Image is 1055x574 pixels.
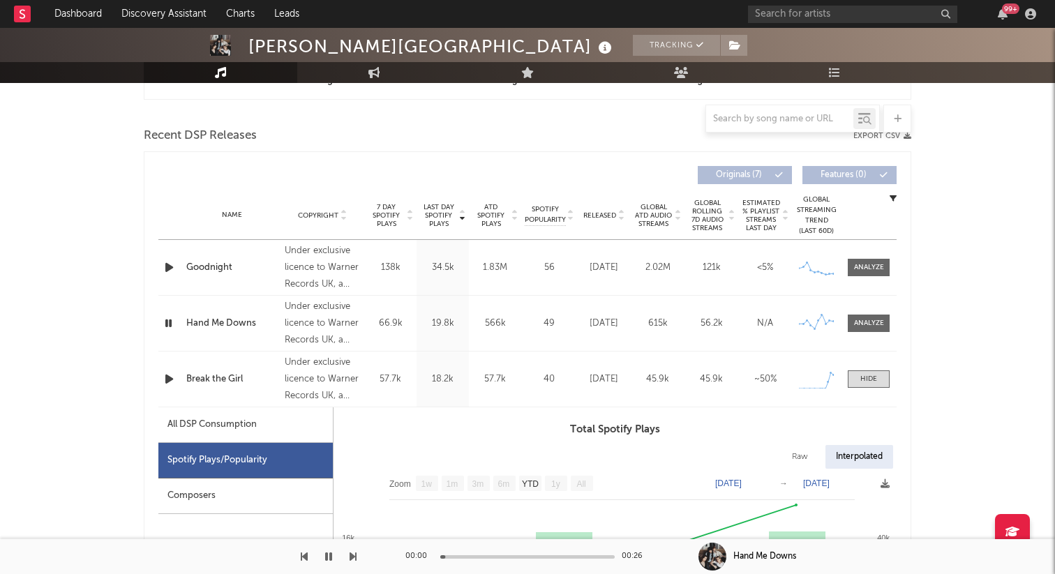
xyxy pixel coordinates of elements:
button: 99+ [998,8,1008,20]
text: 16k [342,534,354,542]
div: 1.83M [472,261,518,275]
div: 19.8k [420,317,465,331]
div: Under exclusive licence to Warner Records UK, a division of Warner Music UK Limited, © 2025 Fox R... [285,354,361,405]
div: 66.9k [368,317,413,331]
text: [DATE] [715,478,742,488]
div: Interpolated [825,445,893,469]
text: YTD [522,479,539,489]
div: 40 [525,372,574,386]
button: Features(0) [802,166,897,184]
div: 49 [525,317,574,331]
a: Goodnight [186,261,278,275]
div: 2.02M [634,261,681,275]
div: 566k [472,317,518,331]
div: 57.7k [472,372,518,386]
button: Tracking [633,35,720,56]
text: Zoom [389,479,411,489]
div: 56 [525,261,574,275]
text: 40k [877,534,890,542]
input: Search by song name or URL [706,114,853,125]
div: All DSP Consumption [167,416,257,433]
div: [DATE] [581,261,627,275]
div: 615k [634,317,681,331]
text: All [576,479,585,489]
div: 18.2k [420,372,465,386]
div: Composers [158,478,333,514]
div: 45.9k [688,372,735,386]
span: Copyright [298,211,338,220]
span: Last Day Spotify Plays [420,203,457,228]
div: ~ 50 % [742,372,788,386]
div: 45.9k [634,372,681,386]
div: Global Streaming Trend (Last 60D) [795,195,837,236]
a: Break the Girl [186,372,278,386]
span: Features ( 0 ) [811,171,876,179]
div: Name [186,210,278,220]
h3: Total Spotify Plays [334,421,897,438]
span: Recent DSP Releases [144,128,257,144]
text: 1w [421,479,433,489]
span: Released [583,211,616,220]
div: All DSP Consumption [158,407,333,443]
text: 3m [472,479,484,489]
span: Spotify Popularity [525,204,566,225]
div: 00:00 [405,548,433,565]
div: [DATE] [581,372,627,386]
div: 121k [688,261,735,275]
text: → [779,478,788,488]
span: ATD Spotify Plays [472,203,509,228]
div: [DATE] [581,317,627,331]
a: Hand Me Downs [186,317,278,331]
div: Hand Me Downs [733,550,796,563]
text: 6m [498,479,510,489]
text: 1m [447,479,458,489]
div: 56.2k [688,317,735,331]
div: 00:26 [622,548,650,565]
text: [DATE] [803,478,830,488]
div: [PERSON_NAME][GEOGRAPHIC_DATA] [248,35,615,58]
span: Originals ( 7 ) [707,171,771,179]
button: Originals(7) [698,166,792,184]
input: Search for artists [748,6,957,23]
div: Under exclusive licence to Warner Records UK, a division of Warner Music UK Limited, © 2025 Fox R... [285,299,361,349]
div: 34.5k [420,261,465,275]
div: 99 + [1002,3,1019,14]
text: 1y [551,479,560,489]
button: Export CSV [853,132,911,140]
span: Global Rolling 7D Audio Streams [688,199,726,232]
div: N/A [742,317,788,331]
div: Spotify Plays/Popularity [158,443,333,478]
span: Estimated % Playlist Streams Last Day [742,199,780,232]
span: 7 Day Spotify Plays [368,203,405,228]
div: 57.7k [368,372,413,386]
div: Raw [781,445,818,469]
div: Under exclusive licence to Warner Records UK, a division of Warner Music UK Limited, © 2025 Fox R... [285,243,361,293]
span: Global ATD Audio Streams [634,203,673,228]
div: <5% [742,261,788,275]
div: 138k [368,261,413,275]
